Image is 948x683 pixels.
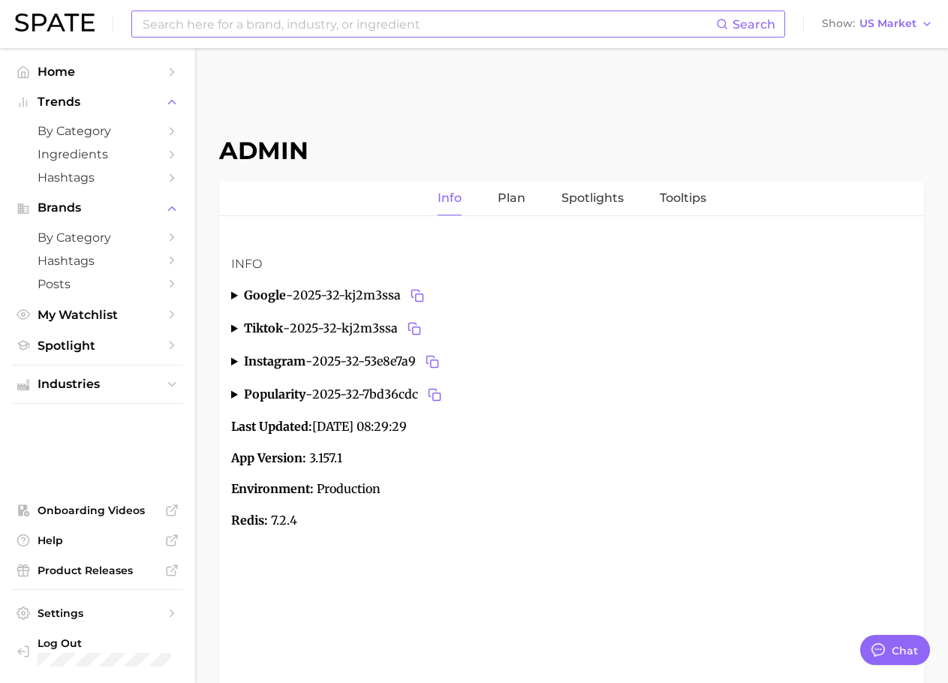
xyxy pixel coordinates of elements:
[305,387,312,402] span: -
[404,318,425,339] button: Copy 2025-32-kj2m3ssa to clipboard
[231,449,912,468] p: 3.157.1
[38,338,158,353] span: Spotlight
[12,559,183,582] a: Product Releases
[244,387,305,402] strong: popularity
[12,60,183,83] a: Home
[438,182,462,215] a: Info
[38,65,158,79] span: Home
[231,513,268,528] strong: Redis:
[290,318,425,339] span: 2025-32-kj2m3ssa
[231,318,912,339] summary: tiktok-2025-32-kj2m3ssaCopy 2025-32-kj2m3ssa to clipboard
[219,136,924,165] h1: Admin
[38,378,158,391] span: Industries
[561,182,624,215] a: Spotlights
[231,480,912,499] p: Production
[15,14,95,32] img: SPATE
[38,606,158,620] span: Settings
[38,95,158,109] span: Trends
[244,287,286,302] strong: google
[422,351,443,372] button: Copy 2025-32-53e8e7a9 to clipboard
[38,147,158,161] span: Ingredients
[305,354,312,369] span: -
[244,320,283,335] strong: tiktok
[38,636,171,650] span: Log Out
[660,182,706,215] a: Tooltips
[312,351,443,372] span: 2025-32-53e8e7a9
[38,564,158,577] span: Product Releases
[12,303,183,326] a: My Watchlist
[283,320,290,335] span: -
[231,511,912,531] p: 7.2.4
[859,20,916,28] span: US Market
[12,602,183,624] a: Settings
[12,166,183,189] a: Hashtags
[733,17,775,32] span: Search
[38,124,158,138] span: by Category
[12,272,183,296] a: Posts
[231,417,912,437] p: [DATE] 08:29:29
[12,249,183,272] a: Hashtags
[231,419,312,434] strong: Last Updated:
[231,450,306,465] strong: App Version:
[12,91,183,113] button: Trends
[38,308,158,322] span: My Watchlist
[12,143,183,166] a: Ingredients
[38,504,158,517] span: Onboarding Videos
[244,354,305,369] strong: instagram
[12,632,183,671] a: Log out. Currently logged in with e-mail marwat@spate.nyc.
[231,384,912,405] summary: popularity-2025-32-7bd36cdcCopy 2025-32-7bd36cdc to clipboard
[12,373,183,396] button: Industries
[38,201,158,215] span: Brands
[498,182,525,215] a: Plan
[12,197,183,219] button: Brands
[231,285,912,306] summary: google-2025-32-kj2m3ssaCopy 2025-32-kj2m3ssa to clipboard
[231,351,912,372] summary: instagram-2025-32-53e8e7a9Copy 2025-32-53e8e7a9 to clipboard
[12,334,183,357] a: Spotlight
[38,170,158,185] span: Hashtags
[38,534,158,547] span: Help
[12,226,183,249] a: by Category
[12,119,183,143] a: by Category
[231,255,912,273] h3: Info
[12,529,183,552] a: Help
[293,285,428,306] span: 2025-32-kj2m3ssa
[286,287,293,302] span: -
[822,20,855,28] span: Show
[12,499,183,522] a: Onboarding Videos
[424,384,445,405] button: Copy 2025-32-7bd36cdc to clipboard
[818,14,937,34] button: ShowUS Market
[141,11,716,37] input: Search here for a brand, industry, or ingredient
[231,481,314,496] strong: Environment:
[38,254,158,268] span: Hashtags
[38,230,158,245] span: by Category
[407,285,428,306] button: Copy 2025-32-kj2m3ssa to clipboard
[312,384,445,405] span: 2025-32-7bd36cdc
[38,277,158,291] span: Posts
